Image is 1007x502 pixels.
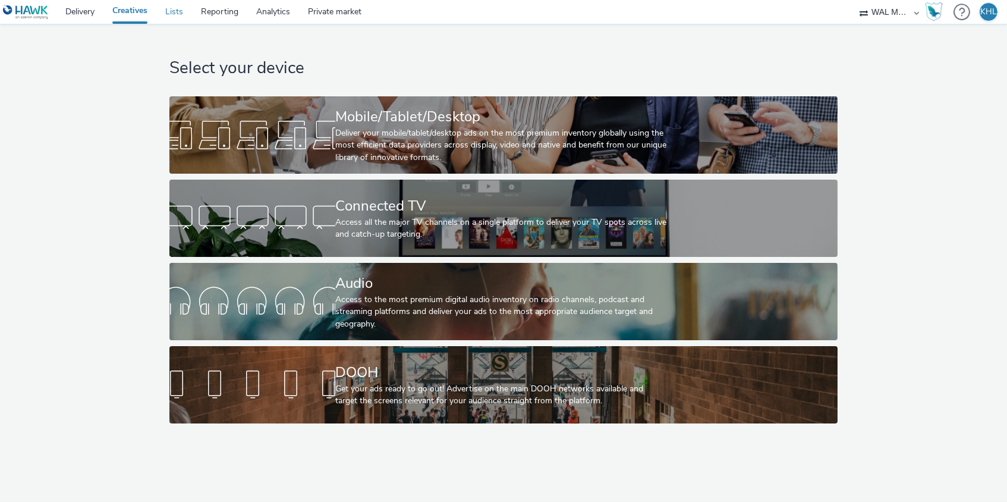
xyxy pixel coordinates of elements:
[335,106,667,127] div: Mobile/Tablet/Desktop
[925,2,948,21] a: Hawk Academy
[3,5,49,20] img: undefined Logo
[169,346,838,423] a: DOOHGet your ads ready to go out! Advertise on the main DOOH networks available and target the sc...
[335,217,667,241] div: Access all the major TV channels on a single platform to deliver your TV spots across live and ca...
[335,362,667,383] div: DOOH
[169,263,838,340] a: AudioAccess to the most premium digital audio inventory on radio channels, podcast and streaming ...
[335,196,667,217] div: Connected TV
[335,294,667,330] div: Access to the most premium digital audio inventory on radio channels, podcast and streaming platf...
[169,96,838,174] a: Mobile/Tablet/DesktopDeliver your mobile/tablet/desktop ads on the most premium inventory globall...
[169,57,838,80] h1: Select your device
[335,127,667,164] div: Deliver your mobile/tablet/desktop ads on the most premium inventory globally using the most effi...
[335,383,667,407] div: Get your ads ready to go out! Advertise on the main DOOH networks available and target the screen...
[169,180,838,257] a: Connected TVAccess all the major TV channels on a single platform to deliver your TV spots across...
[925,2,943,21] img: Hawk Academy
[335,273,667,294] div: Audio
[980,3,997,21] div: KHL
